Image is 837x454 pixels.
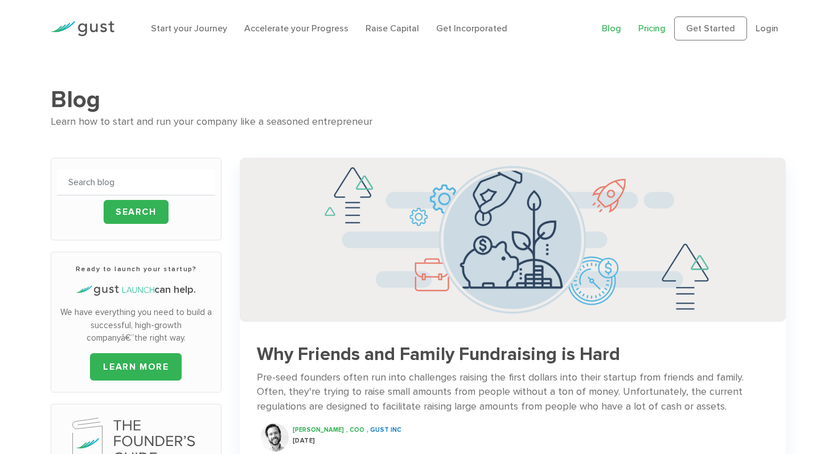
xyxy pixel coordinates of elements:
[293,426,344,433] span: [PERSON_NAME]
[367,426,401,433] span: , Gust INC
[257,370,768,415] div: Pre-seed founders often run into challenges raising the first dollars into their startup from fri...
[366,23,419,34] a: Raise Capital
[638,23,666,34] a: Pricing
[756,23,778,34] a: Login
[602,23,621,34] a: Blog
[51,85,787,114] h1: Blog
[57,306,216,345] p: We have everything you need to build a successful, high-growth companyâ€”the right way.
[674,17,747,40] a: Get Started
[293,437,315,444] span: [DATE]
[57,283,216,297] h4: can help.
[240,158,785,321] img: Successful Startup Founders Invest In Their Own Ventures 0742d64fd6a698c3cfa409e71c3cc4e5620a7e72...
[257,345,768,365] h3: Why Friends and Family Fundraising is Hard
[90,353,182,381] a: LEARN MORE
[244,23,348,34] a: Accelerate your Progress
[51,21,114,36] img: Gust Logo
[260,423,289,452] img: Ryan Nash
[436,23,507,34] a: Get Incorporated
[57,170,216,195] input: Search blog
[104,200,169,224] input: Search
[346,426,364,433] span: , COO
[151,23,227,34] a: Start your Journey
[51,114,787,130] div: Learn how to start and run your company like a seasoned entrepreneur
[57,264,216,274] h3: Ready to launch your startup?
